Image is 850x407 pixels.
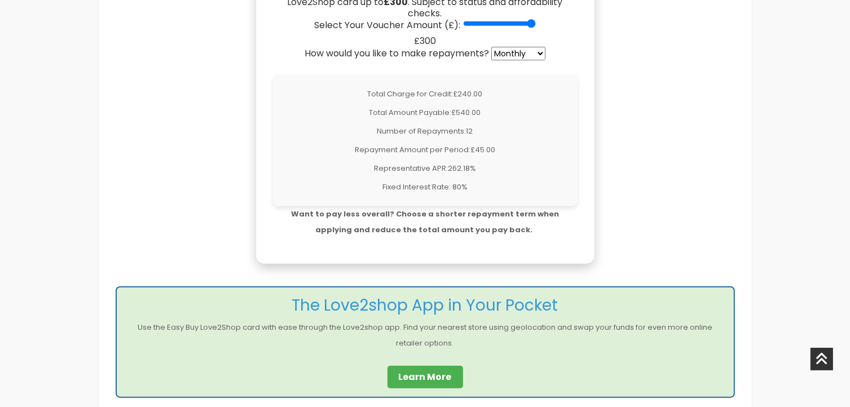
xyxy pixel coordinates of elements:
[315,20,461,31] label: Select Your Voucher Amount (£):
[466,126,473,136] span: 12
[470,144,495,155] span: £45.00
[281,123,569,139] p: Number of Repayments:
[125,296,725,315] h3: The Love2shop App in Your Pocket
[382,182,468,192] span: Fixed Interest Rate: 80%
[125,320,725,351] p: Use the Easy Buy Love2Shop card with ease through the Love2shop app. Find your nearest store usin...
[273,36,578,47] div: £300
[281,142,569,158] p: Repayment Amount per Period:
[452,107,481,118] span: £540.00
[453,89,483,99] span: £240.00
[281,105,569,121] p: Total Amount Payable:
[281,161,569,176] p: Representative APR:
[448,163,476,174] span: 262.18%
[305,48,489,59] label: How would you like to make repayments?
[291,209,559,235] b: Want to pay less overall? Choose a shorter repayment term when applying and reduce the total amou...
[281,86,569,102] p: Total Charge for Credit:
[387,366,463,388] a: Learn More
